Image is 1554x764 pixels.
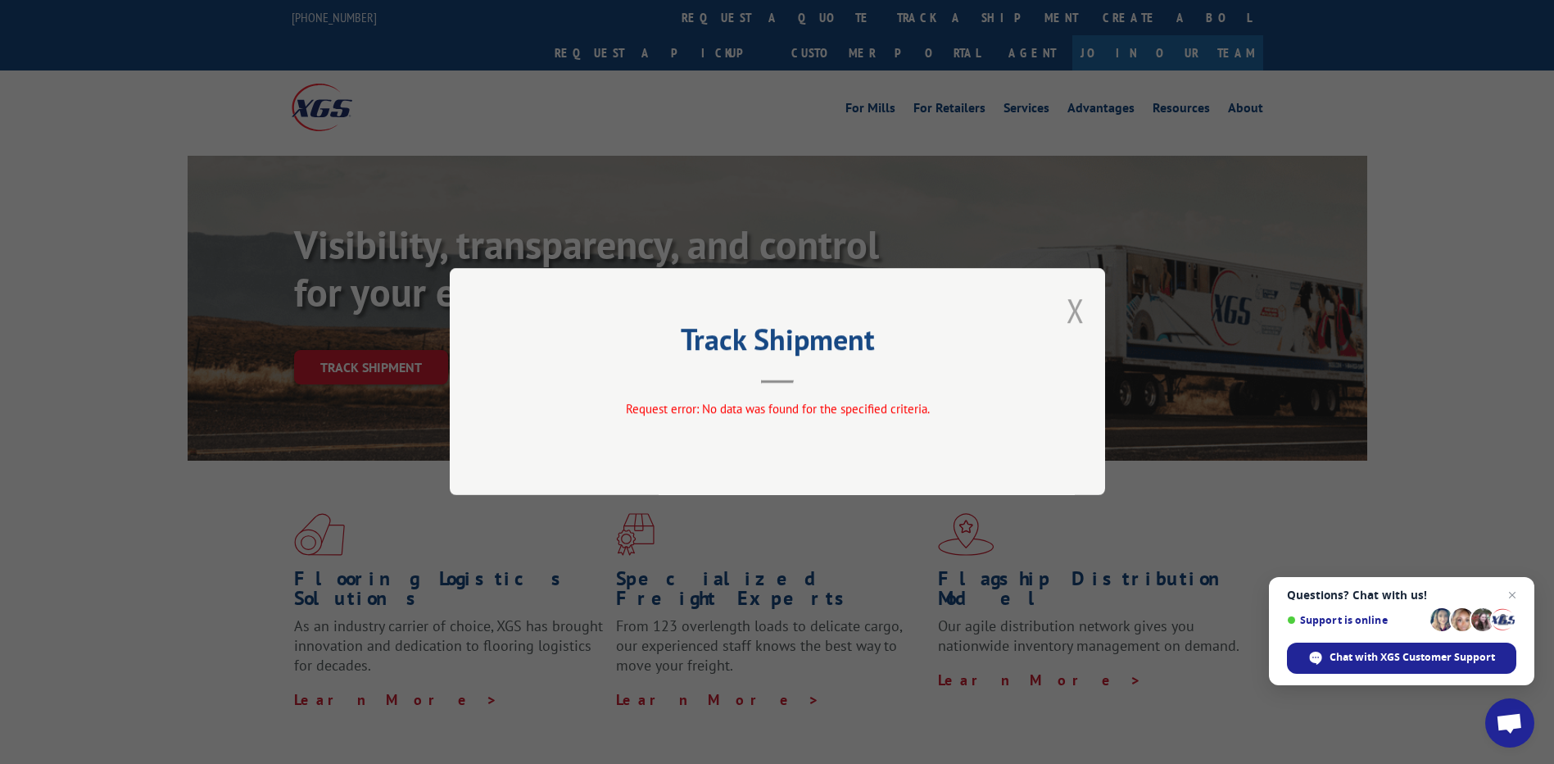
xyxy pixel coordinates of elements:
[1485,698,1534,748] a: Open chat
[625,402,929,417] span: Request error: No data was found for the specified criteria.
[1287,643,1516,674] span: Chat with XGS Customer Support
[1287,614,1425,626] span: Support is online
[1287,589,1516,602] span: Questions? Chat with us!
[532,328,1023,359] h2: Track Shipment
[1067,289,1085,332] button: Close modal
[1330,650,1495,665] span: Chat with XGS Customer Support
